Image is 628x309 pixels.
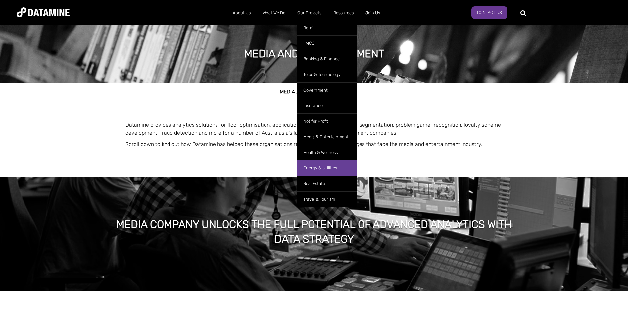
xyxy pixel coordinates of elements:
[297,176,357,191] a: Real Estate
[360,4,386,22] a: Join Us
[297,67,357,82] a: Telco & Technology
[125,140,503,148] p: Scroll down to find out how Datamine has helped these organisations respond to typical challenges...
[297,160,357,176] a: Energy & Utilities
[17,7,70,17] img: Datamine
[257,4,291,22] a: What We Do
[125,121,503,137] p: Datamine provides analytics solutions for floor optimisation, application development, customer s...
[125,89,503,95] h2: Media and ENTERTAINMENT
[297,129,357,145] a: Media & Entertainment
[297,113,357,129] a: Not for Profit
[227,4,257,22] a: About Us
[297,191,357,207] a: Travel & Tourism
[291,4,327,22] a: Our Projects
[297,82,357,98] a: Government
[471,6,507,19] a: Contact Us
[297,20,357,35] a: Retail
[297,51,357,67] a: Banking & Finance
[297,98,357,113] a: Insurance
[112,217,516,247] h1: Media company unlocks the full potential of advanced analytics with data strategy
[297,35,357,51] a: FMCG
[297,145,357,160] a: Health & Wellness
[244,46,384,61] h1: media and entertainment
[327,4,360,22] a: Resources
